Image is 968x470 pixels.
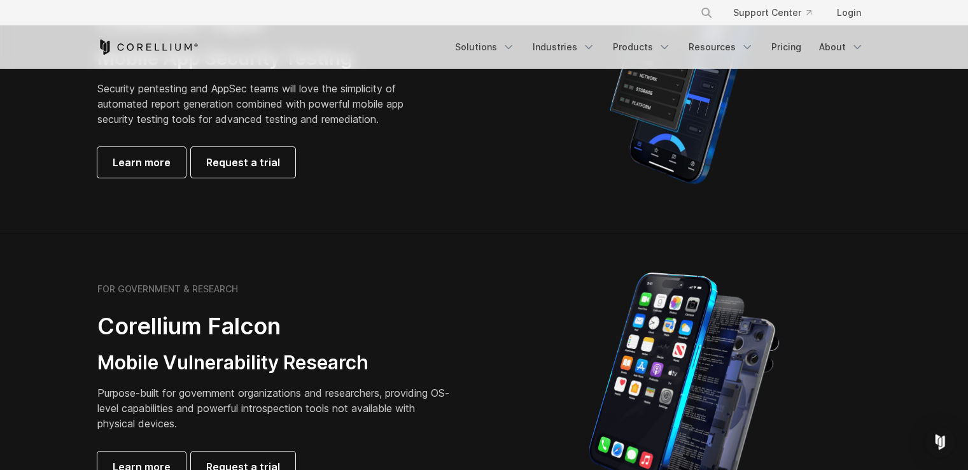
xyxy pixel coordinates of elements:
[447,36,523,59] a: Solutions
[525,36,603,59] a: Industries
[827,1,871,24] a: Login
[681,36,761,59] a: Resources
[811,36,871,59] a: About
[97,39,199,55] a: Corellium Home
[191,147,295,178] a: Request a trial
[113,155,171,170] span: Learn more
[764,36,809,59] a: Pricing
[447,36,871,59] div: Navigation Menu
[723,1,822,24] a: Support Center
[695,1,718,24] button: Search
[97,385,454,431] p: Purpose-built for government organizations and researchers, providing OS-level capabilities and p...
[97,351,454,375] h3: Mobile Vulnerability Research
[925,427,955,457] div: Open Intercom Messenger
[97,81,423,127] p: Security pentesting and AppSec teams will love the simplicity of automated report generation comb...
[206,155,280,170] span: Request a trial
[97,312,454,341] h2: Corellium Falcon
[685,1,871,24] div: Navigation Menu
[97,147,186,178] a: Learn more
[97,283,238,295] h6: FOR GOVERNMENT & RESEARCH
[605,36,678,59] a: Products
